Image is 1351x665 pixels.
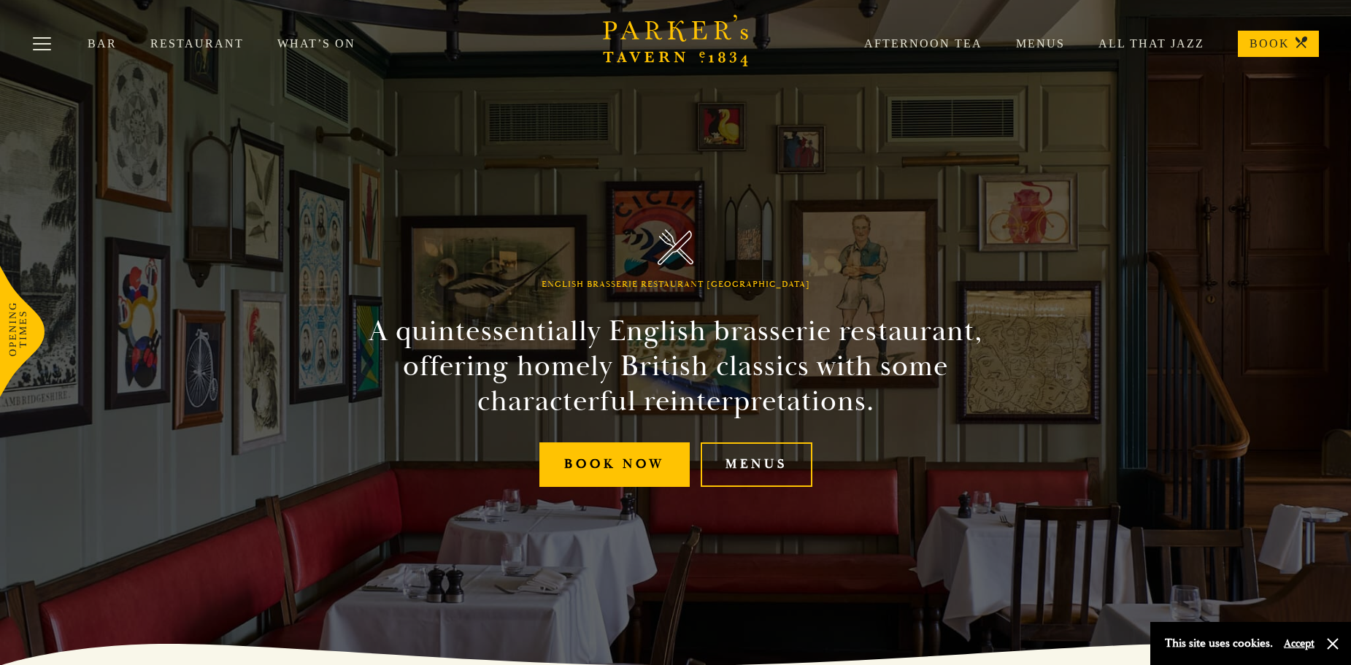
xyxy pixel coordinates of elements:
h1: English Brasserie Restaurant [GEOGRAPHIC_DATA] [542,280,810,290]
button: Close and accept [1325,637,1340,651]
a: Menus [701,442,812,487]
button: Accept [1284,637,1315,650]
a: Book Now [539,442,690,487]
p: This site uses cookies. [1165,633,1273,654]
img: Parker's Tavern Brasserie Cambridge [658,229,693,265]
h2: A quintessentially English brasserie restaurant, offering homely British classics with some chara... [343,314,1009,419]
